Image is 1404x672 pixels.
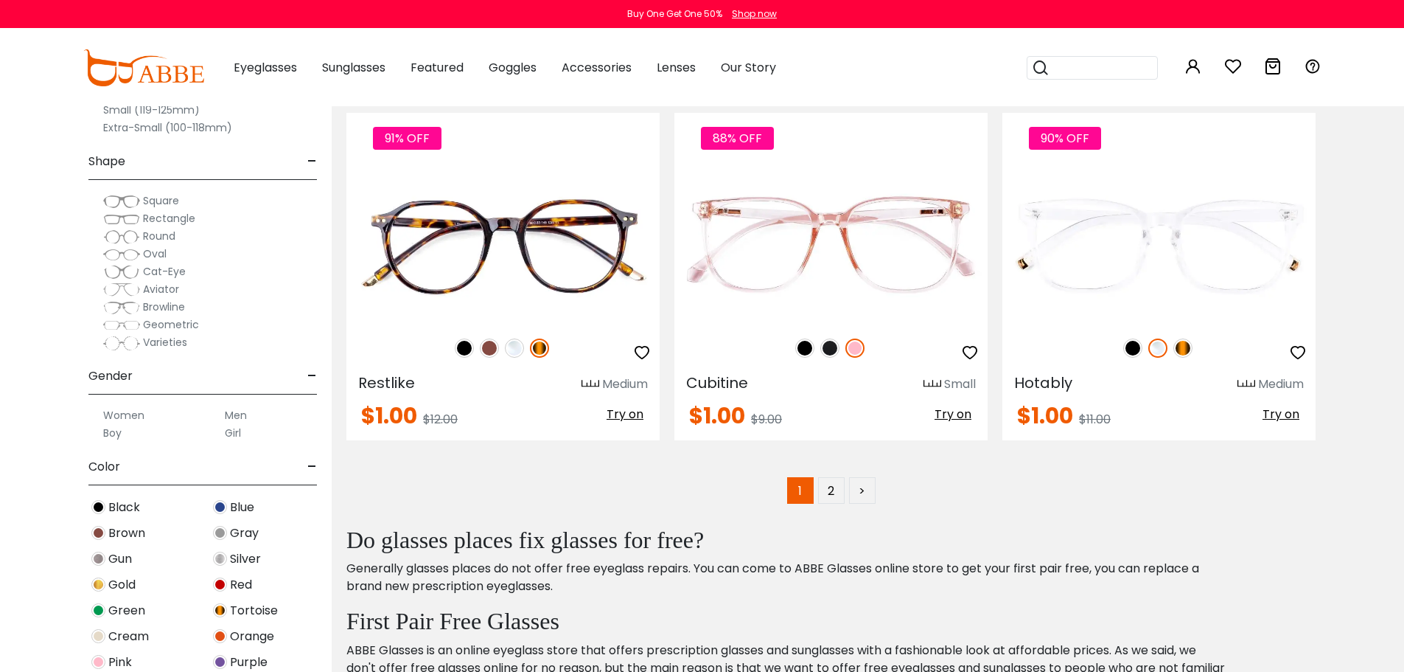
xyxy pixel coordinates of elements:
h2: Do glasses places fix glasses for free? [346,526,1227,554]
a: 2 [818,477,845,504]
span: Gender [88,358,133,394]
span: Gray [230,524,259,542]
img: size ruler [923,379,941,390]
span: 91% OFF [373,127,441,150]
span: Black [108,499,140,516]
span: Cubitine [686,373,748,393]
img: Cat-Eye.png [103,265,140,280]
img: Brown [91,526,105,540]
img: Gold [91,578,105,592]
label: Extra-Small (100-118mm) [103,119,232,136]
img: Square.png [103,194,140,209]
span: Color [88,449,120,485]
img: Matte Black [820,339,839,358]
img: size ruler [581,379,599,390]
span: Silver [230,550,261,568]
a: > [849,477,876,504]
span: Gun [108,550,132,568]
span: Hotably [1014,373,1072,393]
span: $1.00 [1017,400,1073,432]
span: Browline [143,299,185,314]
img: Cream [91,629,105,643]
img: Black [795,339,814,358]
h2: First Pair Free Glasses [346,607,1227,635]
img: size ruler [1237,379,1255,390]
div: Medium [1258,375,1304,393]
span: - [307,449,317,485]
p: Generally glasses places do not offer free eyeglass repairs. You can come to ABBE Glasses online ... [346,560,1227,595]
div: Small [944,375,976,393]
img: Gray [213,526,227,540]
img: Oval.png [103,247,140,262]
img: Varieties.png [103,336,140,351]
span: Try on [607,406,643,423]
span: Eyeglasses [234,59,297,76]
img: Pink [845,339,865,358]
button: Try on [930,405,976,424]
span: Lenses [657,59,696,76]
span: Round [143,229,175,243]
span: $1.00 [689,400,745,432]
span: 88% OFF [701,127,774,150]
span: Try on [1262,406,1299,423]
img: Clear [505,339,524,358]
span: $11.00 [1079,411,1111,428]
div: Medium [602,375,648,393]
span: Square [143,193,179,208]
label: Women [103,406,144,424]
img: Black [1123,339,1142,358]
span: Gold [108,576,136,594]
div: Shop now [732,7,777,21]
span: Aviator [143,282,179,297]
img: Blue [213,500,227,514]
span: Restlike [358,373,415,393]
img: Browline.png [103,300,140,315]
img: Red [213,578,227,592]
span: Red [230,576,252,594]
img: Fclear Hotably - Plastic ,Universal Bridge Fit [1002,166,1316,323]
span: 1 [787,477,814,504]
span: Green [108,602,145,620]
span: 90% OFF [1029,127,1101,150]
span: Try on [935,406,971,423]
span: Pink [108,654,132,671]
div: Buy One Get One 50% [627,7,722,21]
button: Try on [1258,405,1304,424]
span: Tortoise [230,602,278,620]
span: Featured [411,59,464,76]
span: $12.00 [423,411,458,428]
span: - [307,144,317,179]
img: Tortoise Restlike - Plastic ,Universal Bridge Fit [346,166,660,323]
img: Green [91,603,105,617]
span: Brown [108,524,145,542]
label: Boy [103,424,122,442]
span: $1.00 [361,400,417,432]
label: Men [225,406,247,424]
span: Cat-Eye [143,264,186,279]
span: Shape [88,144,125,179]
button: Try on [602,405,648,424]
img: Tortoise [1173,339,1192,358]
img: Tortoise [213,603,227,617]
img: abbeglasses.com [83,49,204,86]
img: Brown [480,339,499,358]
img: Purple [213,655,227,669]
img: Pink [91,655,105,669]
span: Purple [230,654,268,671]
label: Small (119-125mm) [103,101,200,119]
img: Black [455,339,474,358]
span: Oval [143,246,167,261]
img: Gun [91,552,105,566]
span: Orange [230,628,274,645]
label: Girl [225,424,241,442]
img: Tortoise [530,339,549,358]
span: Our Story [721,59,776,76]
img: Pink Cubitine - Plastic ,Universal Bridge Fit [674,166,988,323]
span: Accessories [562,59,632,76]
span: Varieties [143,335,187,350]
span: Cream [108,628,149,645]
img: Silver [213,552,227,566]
